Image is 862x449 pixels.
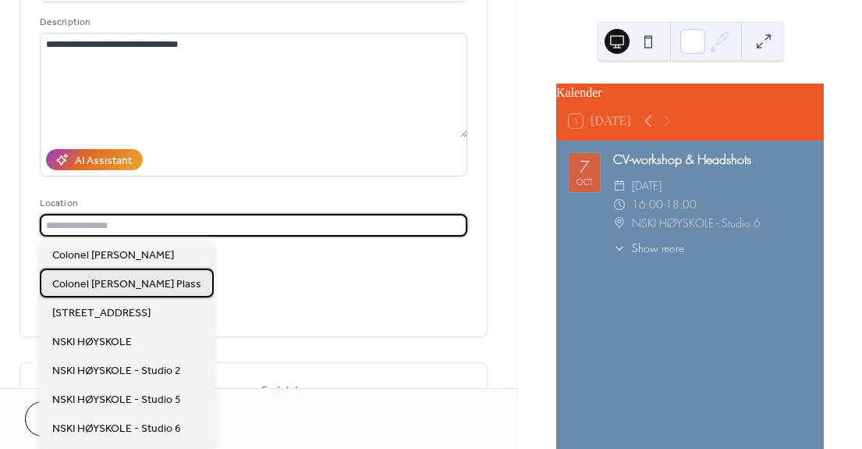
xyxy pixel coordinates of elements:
button: AI Assistant [46,149,143,170]
div: CV-workshop & Headshots [613,150,811,169]
span: 18:00 [665,195,697,214]
span: [STREET_ADDRESS] [52,305,151,322]
div: End date [261,383,305,399]
span: Show more [632,240,684,256]
div: AI Assistant [75,153,132,169]
span: NSKI HØYSKOLE - Studio 6 [52,421,181,437]
span: NSKI HØYSKOLE - Studio 2 [52,363,181,380]
span: Colonel [PERSON_NAME] Plass [52,276,201,293]
span: [DATE] [632,176,662,195]
div: ​ [613,240,626,256]
span: NSKI HØYSKOLE - Studio 5 [52,392,181,408]
div: ​ [613,214,626,233]
div: ​ [613,195,626,214]
span: - [663,195,665,214]
div: ​ [613,176,626,195]
div: Kalender [556,84,824,102]
button: Cancel [25,401,121,437]
span: 16:00 [632,195,663,214]
div: Oct [576,178,593,186]
span: Colonel [PERSON_NAME] [52,248,174,264]
span: NSKI HØYSKOLE [52,334,132,351]
span: NSKI HØYSKOLE - Studio 6 [632,214,761,233]
button: ​Show more [613,240,684,256]
div: Description [40,14,464,30]
div: Location [40,195,464,212]
div: 7 [580,159,589,175]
